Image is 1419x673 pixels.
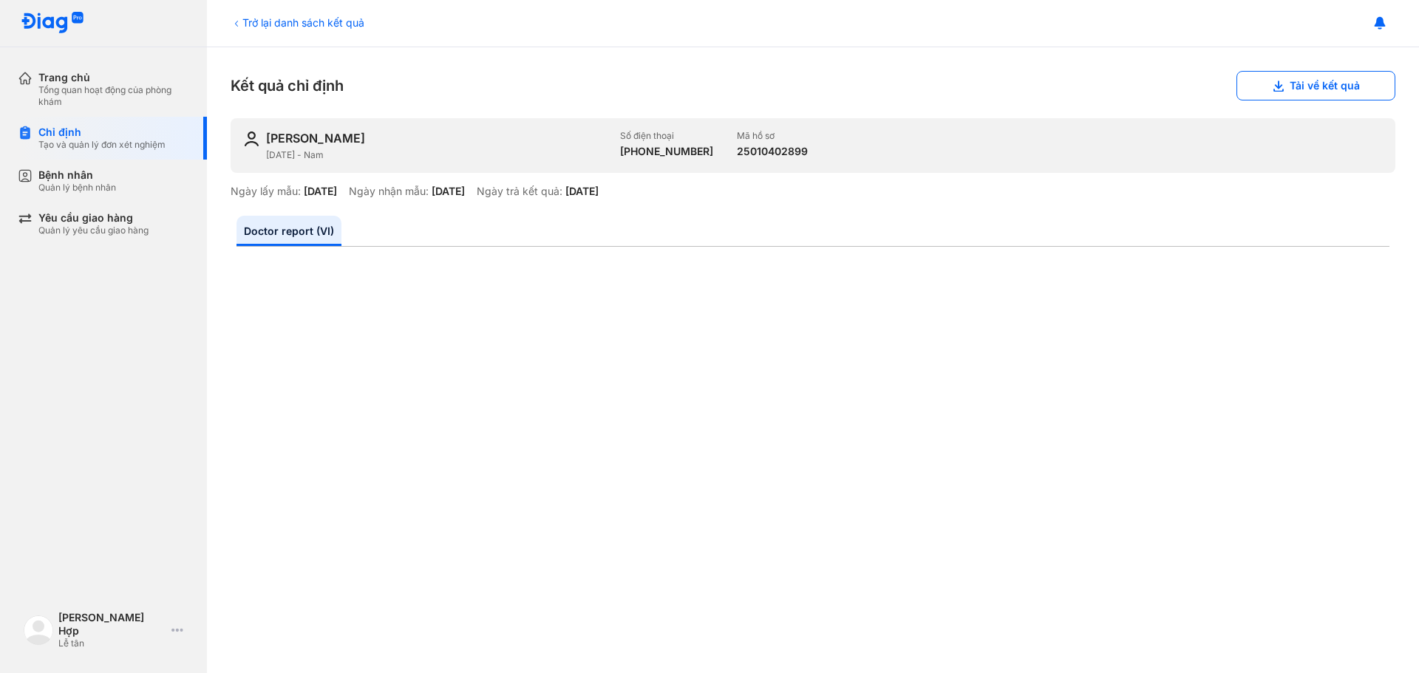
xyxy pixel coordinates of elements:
div: Lễ tân [58,638,166,649]
a: Doctor report (VI) [236,216,341,246]
div: Ngày trả kết quả: [477,185,562,198]
div: Trang chủ [38,71,189,84]
div: [DATE] [432,185,465,198]
button: Tải về kết quả [1236,71,1395,100]
div: 25010402899 [737,145,808,158]
div: Ngày lấy mẫu: [231,185,301,198]
img: user-icon [242,130,260,148]
div: Quản lý yêu cầu giao hàng [38,225,149,236]
div: [PHONE_NUMBER] [620,145,713,158]
div: [DATE] - Nam [266,149,608,161]
div: [PERSON_NAME] Hợp [58,611,166,638]
div: [DATE] [304,185,337,198]
div: Số điện thoại [620,130,713,142]
div: Bệnh nhân [38,168,116,182]
div: Ngày nhận mẫu: [349,185,429,198]
div: Trở lại danh sách kết quả [231,15,364,30]
div: Chỉ định [38,126,166,139]
img: logo [21,12,84,35]
div: Quản lý bệnh nhân [38,182,116,194]
div: Tổng quan hoạt động của phòng khám [38,84,189,108]
div: [PERSON_NAME] [266,130,365,146]
div: Yêu cầu giao hàng [38,211,149,225]
img: logo [24,615,53,645]
div: Tạo và quản lý đơn xét nghiệm [38,139,166,151]
div: Mã hồ sơ [737,130,808,142]
div: [DATE] [565,185,599,198]
div: Kết quả chỉ định [231,71,1395,100]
